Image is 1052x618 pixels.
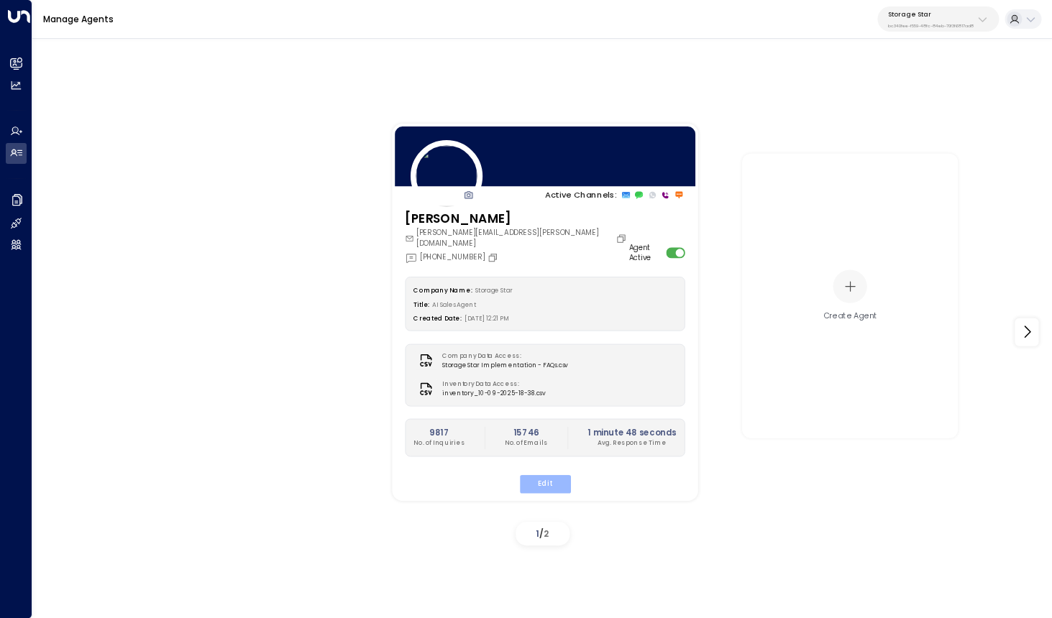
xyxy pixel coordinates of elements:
[504,426,547,438] h2: 15746
[442,379,540,389] label: Inventory Data Access:
[432,300,476,308] span: AI Sales Agent
[404,227,628,249] div: [PERSON_NAME][EMAIL_ADDRESS][PERSON_NAME][DOMAIN_NAME]
[487,252,500,262] button: Copy
[888,10,974,19] p: Storage Star
[413,438,465,448] p: No. of Inquiries
[587,426,676,438] h2: 1 minute 48 seconds
[404,209,628,228] h3: [PERSON_NAME]
[823,310,877,321] div: Create Agent
[413,426,465,438] h2: 9817
[464,314,508,322] span: [DATE] 12:21 PM
[410,139,482,211] img: 120_headshot.jpg
[413,300,429,308] label: Title:
[877,6,999,32] button: Storage Starbc340fee-f559-48fc-84eb-70f3f6817ad8
[615,233,628,244] button: Copy
[413,286,472,294] label: Company Name:
[413,314,461,322] label: Created Date:
[544,527,549,540] span: 2
[442,351,562,360] label: Company Data Access:
[516,522,570,545] div: /
[404,252,500,264] div: [PHONE_NUMBER]
[544,188,616,200] p: Active Channels:
[888,23,974,29] p: bc340fee-f559-48fc-84eb-70f3f6817ad8
[475,286,512,294] span: Storage Star
[519,474,570,493] button: Edit
[442,389,545,398] span: inventory_10-09-2025-18-38.csv
[587,438,676,448] p: Avg. Response Time
[536,527,539,540] span: 1
[504,438,547,448] p: No. of Emails
[628,242,662,264] label: Agent Active
[442,360,567,369] span: Storage Star Implementation - FAQs.csv
[43,13,114,25] a: Manage Agents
